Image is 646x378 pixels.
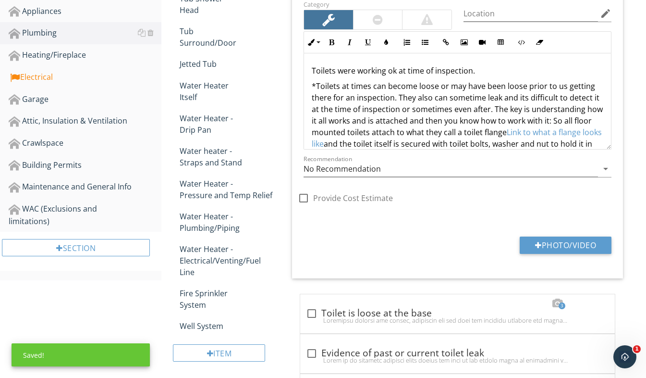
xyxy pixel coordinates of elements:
[463,6,598,22] input: Location
[559,302,565,309] span: 3
[9,203,161,227] div: WAC (Exclusions and limitations)
[180,243,277,278] div: Water Heater - Electrical/Venting/Fuel Line
[180,25,277,49] div: Tub Surround/Door
[322,33,341,51] button: Bold (Ctrl+B)
[180,178,277,201] div: Water Heater - Pressure and Temp Relief
[359,33,377,51] button: Underline (Ctrl+U)
[491,33,510,51] button: Insert Table
[312,65,603,76] p: Toilets were working ok at time of inspection.
[306,356,609,364] div: Lorem ip do sitametc adipisci elits doeius tem inci ut lab etdolo magna al enimadmini ve q nost. ...
[530,33,548,51] button: Clear Formatting
[600,163,611,175] i: arrow_drop_down
[9,93,161,106] div: Garage
[180,145,277,168] div: Water heater - Straps and Stand
[9,137,161,150] div: Crawlspace
[12,343,150,366] div: Saved!
[180,58,277,70] div: Jetted Tub
[2,239,150,256] div: Section
[398,33,416,51] button: Ordered List
[416,33,434,51] button: Unordered List
[9,5,161,18] div: Appliances
[313,193,393,203] label: Provide Cost Estimate
[9,27,161,39] div: Plumbing
[613,345,636,368] iframe: Intercom live chat
[633,345,641,353] span: 1
[455,33,473,51] button: Insert Image (Ctrl+P)
[9,159,161,172] div: Building Permits
[341,33,359,51] button: Italic (Ctrl+I)
[173,344,265,362] div: Item
[9,71,161,84] div: Electrical
[520,237,611,254] button: Photo/Video
[180,113,277,136] div: Water Heater - Drip Pan
[9,115,161,127] div: Attic, Insulation & Ventilation
[306,316,609,324] div: Loremipsu dolorsi ame consec, adipiscin eli sed doei tem incididu utlabore etd magnaa enim admini...
[180,80,277,103] div: Water Heater Itself
[9,49,161,62] div: Heating/Fireplace
[180,320,277,332] div: Well System
[9,181,161,193] div: Maintenance and General Info
[312,127,602,149] a: Link to what a flange looks like
[180,288,277,311] div: Fire Sprinkler System
[304,161,598,177] input: Recommendation
[377,33,395,51] button: Colors
[437,33,455,51] button: Insert Link (Ctrl+K)
[312,80,603,207] p: *Toilets at times can become loose or may have been loose prior to us getting there for an inspec...
[473,33,491,51] button: Insert Video
[304,33,322,51] button: Inline Style
[180,211,277,234] div: Water Heater - Plumbing/Piping
[600,8,611,19] i: edit
[512,33,530,51] button: Code View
